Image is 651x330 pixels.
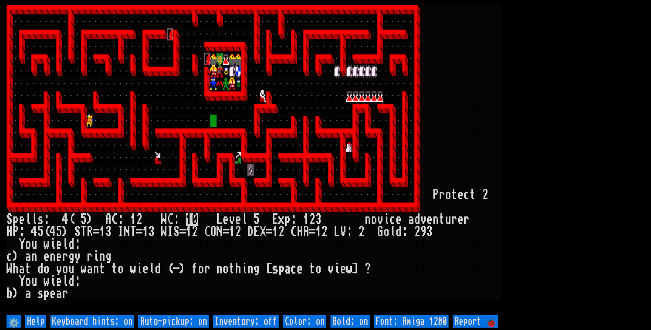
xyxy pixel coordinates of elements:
div: x [278,213,284,226]
div: = [136,226,142,238]
div: o [445,189,451,201]
div: ) [62,226,68,238]
div: e [396,213,402,226]
div: r [451,213,457,226]
div: l [31,213,37,226]
div: r [87,250,93,263]
div: l [25,213,31,226]
div: u [31,275,37,287]
input: Auto-pickup: on [138,315,209,328]
div: : [346,226,352,238]
div: i [50,238,56,250]
div: 2 [309,213,315,226]
div: G [377,226,383,238]
div: 5 [56,226,62,238]
div: C [204,226,210,238]
div: I [167,226,173,238]
div: 1 [229,226,235,238]
div: I [118,226,124,238]
div: n [31,250,37,263]
div: c [7,250,13,263]
div: A [303,226,309,238]
div: n [99,250,105,263]
div: o [315,263,322,275]
div: n [365,213,371,226]
div: ) [179,263,186,275]
div: N [217,226,223,238]
div: n [217,263,223,275]
div: e [56,238,62,250]
div: ( [167,263,173,275]
div: o [383,226,390,238]
div: w [44,275,50,287]
input: Help [25,315,46,328]
div: v [328,263,334,275]
div: W [161,226,167,238]
div: ] [352,263,359,275]
div: 2 [192,226,198,238]
div: w [346,263,352,275]
div: e [457,213,464,226]
div: a [56,287,62,300]
div: e [340,263,346,275]
div: e [297,263,303,275]
div: 2 [278,226,284,238]
div: a [284,263,291,275]
div: Y [19,275,25,287]
div: g [254,263,260,275]
div: H [7,226,13,238]
div: = [223,226,229,238]
div: t [439,213,445,226]
div: C [112,213,118,226]
div: e [19,213,25,226]
div: t [99,263,105,275]
div: ( [68,213,74,226]
div: s [37,287,44,300]
div: i [93,250,99,263]
div: 9 [420,226,427,238]
div: : [74,275,81,287]
div: e [44,250,50,263]
div: o [198,263,204,275]
div: i [383,213,390,226]
div: e [56,275,62,287]
input: Bold: on [330,315,370,328]
div: 3 [315,213,322,226]
div: e [457,189,464,201]
div: o [25,238,31,250]
div: o [371,213,377,226]
div: : [44,213,50,226]
div: : [19,226,25,238]
div: P [13,226,19,238]
div: r [62,250,68,263]
div: 4 [62,213,68,226]
div: o [223,263,229,275]
div: T [130,226,136,238]
div: 2 [322,226,328,238]
div: 1 [130,213,136,226]
div: a [25,287,31,300]
div: t [470,189,476,201]
mark: 1 [186,213,192,226]
div: 1 [186,226,192,238]
div: e [427,213,433,226]
div: S [7,213,13,226]
div: i [334,263,340,275]
div: : [402,226,408,238]
div: y [56,263,62,275]
div: O [210,226,217,238]
input: Font: Amiga 1200 [374,315,449,328]
div: c [291,263,297,275]
div: = [266,226,272,238]
div: i [50,275,56,287]
div: = [309,226,315,238]
div: n [247,263,254,275]
div: [ [266,263,272,275]
div: t [25,263,31,275]
div: t [112,263,118,275]
div: ( [44,226,50,238]
div: i [136,263,142,275]
div: a [87,263,93,275]
div: h [13,263,19,275]
div: X [260,226,266,238]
